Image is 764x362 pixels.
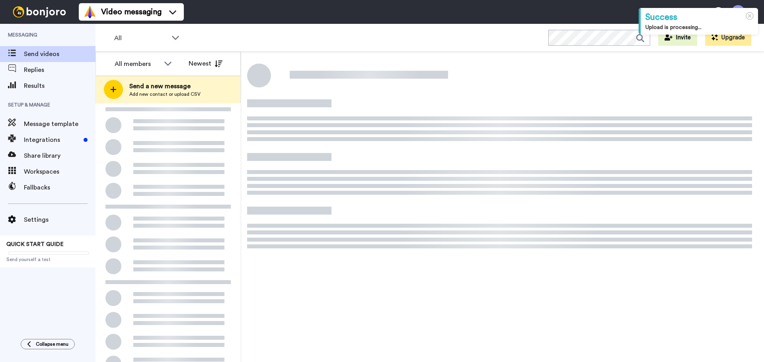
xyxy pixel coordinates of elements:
span: Collapse menu [36,341,68,347]
span: Add new contact or upload CSV [129,91,201,97]
div: Success [645,11,753,23]
button: Collapse menu [21,339,75,349]
span: QUICK START GUIDE [6,242,64,247]
button: Invite [658,30,697,46]
div: All members [115,59,160,69]
img: bj-logo-header-white.svg [10,6,69,17]
span: Share library [24,151,95,161]
span: Send videos [24,49,95,59]
img: vm-color.svg [84,6,96,18]
span: Replies [24,65,95,75]
button: Newest [183,56,228,72]
span: All [114,33,168,43]
span: Video messaging [101,6,162,17]
span: Workspaces [24,167,95,176]
span: Send a new message [129,81,201,91]
span: Message template [24,119,95,129]
button: Upgrade [705,30,751,46]
div: Upload is processing... [645,23,753,31]
span: Results [24,81,95,91]
span: Send yourself a test [6,256,89,263]
span: Fallbacks [24,183,95,192]
span: Settings [24,215,95,225]
span: Integrations [24,135,80,145]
